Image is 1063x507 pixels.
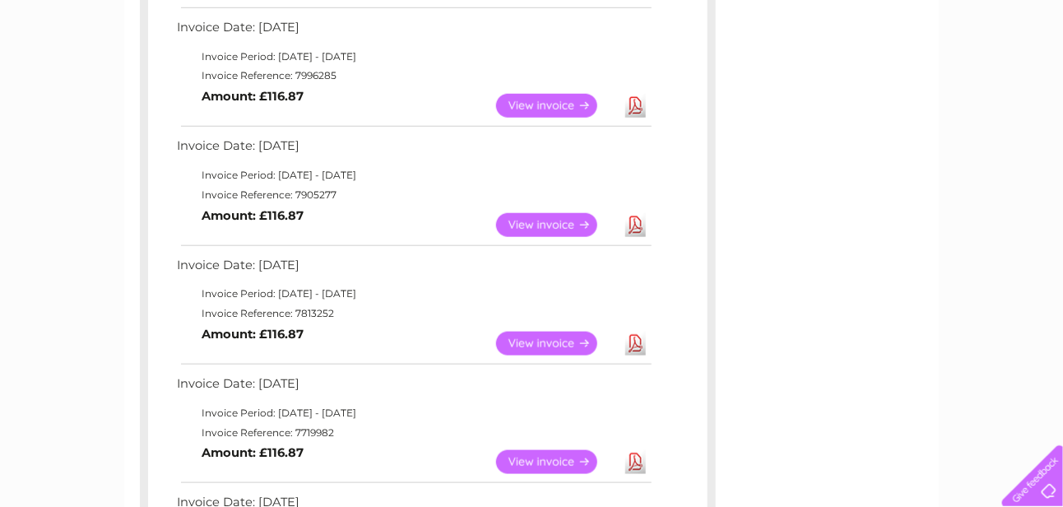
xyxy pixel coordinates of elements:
b: Amount: £116.87 [202,89,304,104]
a: Download [625,213,646,237]
td: Invoice Reference: 7813252 [173,304,654,323]
td: Invoice Date: [DATE] [173,135,654,165]
a: View [496,450,617,474]
b: Amount: £116.87 [202,208,304,223]
a: View [496,332,617,356]
b: Amount: £116.87 [202,445,304,460]
td: Invoice Period: [DATE] - [DATE] [173,284,654,304]
td: Invoice Period: [DATE] - [DATE] [173,47,654,67]
td: Invoice Reference: 7996285 [173,66,654,86]
a: Download [625,450,646,474]
a: 0333 014 3131 [753,8,866,29]
td: Invoice Date: [DATE] [173,254,654,285]
b: Amount: £116.87 [202,327,304,342]
a: Log out [1009,70,1047,82]
a: Water [773,70,805,82]
a: View [496,94,617,118]
div: Clear Business is a trading name of Verastar Limited (registered in [GEOGRAPHIC_DATA] No. 3667643... [144,9,921,80]
a: Energy [815,70,851,82]
a: Telecoms [861,70,910,82]
td: Invoice Period: [DATE] - [DATE] [173,165,654,185]
img: logo.png [37,43,121,93]
td: Invoice Reference: 7905277 [173,185,654,205]
a: View [496,213,617,237]
a: Contact [954,70,994,82]
td: Invoice Date: [DATE] [173,16,654,47]
td: Invoice Period: [DATE] - [DATE] [173,403,654,423]
a: Download [625,94,646,118]
a: Download [625,332,646,356]
a: Blog [920,70,944,82]
td: Invoice Reference: 7719982 [173,423,654,443]
td: Invoice Date: [DATE] [173,373,654,403]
